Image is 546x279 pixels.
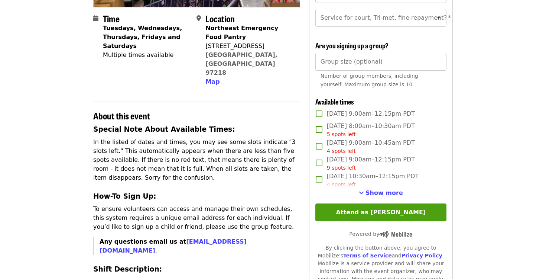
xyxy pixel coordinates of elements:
[103,25,182,49] strong: Tuesdays, Wednesdays, Thursdays, Fridays and Saturdays
[205,51,277,76] a: [GEOGRAPHIC_DATA], [GEOGRAPHIC_DATA] 97218
[327,131,356,137] span: 5 spots left
[205,12,235,25] span: Location
[100,237,300,255] p: .
[379,231,412,238] img: Powered by Mobilize
[315,97,354,106] span: Available times
[93,265,162,273] strong: Shift Description:
[93,109,150,122] span: About this event
[359,189,403,198] button: See more timeslots
[327,148,356,154] span: 4 spots left
[103,12,120,25] span: Time
[315,203,446,221] button: Attend as [PERSON_NAME]
[402,253,442,259] a: Privacy Policy
[196,15,201,22] i: map-marker-alt icon
[93,138,300,182] p: In the listed of dates and times, you may see some slots indicate "3 slots left." This automatica...
[327,122,415,138] span: [DATE] 8:00am–10:30am PDT
[365,189,403,196] span: Show more
[100,238,247,254] strong: Any questions email us at
[327,138,415,155] span: [DATE] 9:00am–10:45am PDT
[315,53,446,71] input: [object Object]
[327,155,415,172] span: [DATE] 9:00am–12:15pm PDT
[349,231,412,237] span: Powered by
[315,41,389,50] span: Are you signing up a group?
[205,77,220,86] button: Map
[327,172,419,189] span: [DATE] 10:30am–12:15pm PDT
[321,73,418,87] span: Number of group members, including yourself. Maximum group size is 10
[93,15,98,22] i: calendar icon
[93,192,156,200] strong: How-To Sign Up:
[433,13,444,23] button: Open
[103,51,191,60] div: Multiple times available
[93,125,235,133] strong: Special Note About Available Times:
[205,25,278,41] strong: Northeast Emergency Food Pantry
[205,42,294,51] div: [STREET_ADDRESS]
[327,165,356,171] span: 9 spots left
[327,182,356,187] span: 4 spots left
[343,253,392,259] a: Terms of Service
[93,205,300,231] p: To ensure volunteers can access and manage their own schedules, this system requires a unique ema...
[205,78,220,85] span: Map
[327,109,415,118] span: [DATE] 9:00am–12:15pm PDT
